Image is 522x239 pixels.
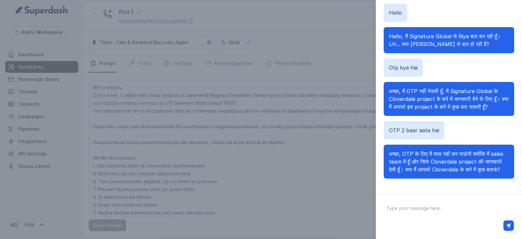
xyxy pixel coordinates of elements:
span: अच्छा, मैं OTP नहीं भेजती हूँ, मैं Signature Global के Cloverdale project के बारे में जानकारी देन... [389,88,509,110]
p: Hello [389,9,402,17]
p: OTP 2 baar aata hai [389,126,439,134]
p: Otp kya hai [389,64,418,72]
span: Hello, मैं Signature Global से Riya बात कर रही हूँ। Uh... क्या [PERSON_NAME] से बात हो रही हैं? [389,33,501,47]
span: अच्छा, OTP के लिए मैं मदद नहीं कर पाऊंगी क्योंकि मैं sales team में हूँ और सिर्फ Cloverdale proje... [389,151,503,173]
